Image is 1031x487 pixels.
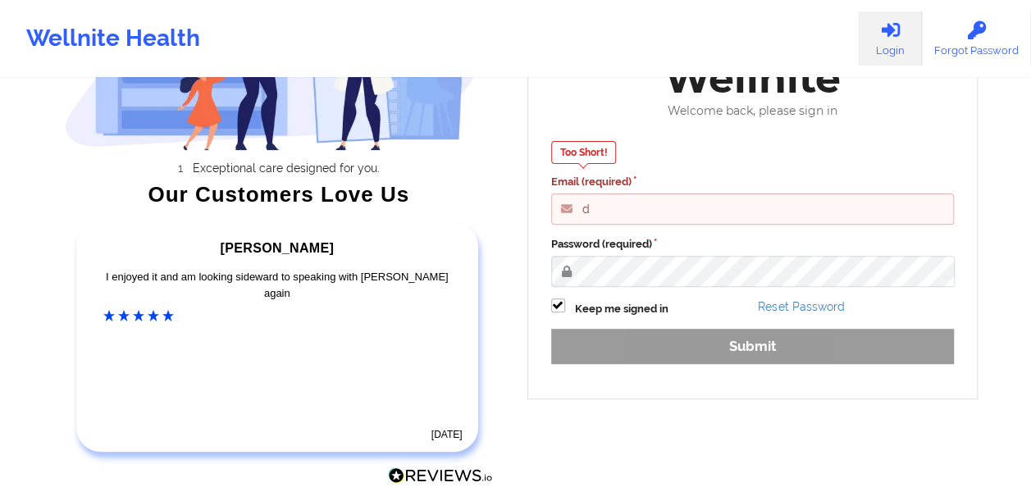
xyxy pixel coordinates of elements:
input: Email address [551,193,955,225]
label: Email (required) [551,174,955,190]
span: [PERSON_NAME] [221,241,334,255]
div: I enjoyed it and am looking sideward to speaking with [PERSON_NAME] again [103,269,451,302]
label: Keep me signed in [575,301,668,317]
a: Reset Password [758,300,844,313]
div: Welcome back, please sign in [540,104,966,118]
div: Our Customers Love Us [65,186,493,203]
a: Login [858,11,922,66]
label: Password (required) [551,236,955,253]
div: Too Short! [551,141,617,164]
time: [DATE] [431,429,463,440]
img: Reviews.io Logo [388,467,493,485]
a: Forgot Password [922,11,1031,66]
li: Exceptional care designed for you. [80,162,493,175]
